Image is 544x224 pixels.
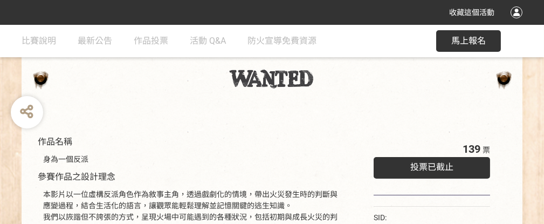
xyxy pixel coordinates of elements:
[38,172,115,182] span: 參賽作品之設計理念
[247,25,316,57] a: 防火宣導免費資源
[43,154,341,165] div: 身為一個反派
[436,30,501,52] button: 馬上報名
[134,25,168,57] a: 作品投票
[449,8,494,17] span: 收藏這個活動
[483,146,490,154] span: 票
[22,25,56,57] a: 比賽說明
[190,25,226,57] a: 活動 Q&A
[463,142,480,155] span: 139
[410,162,453,172] span: 投票已截止
[78,36,112,46] span: 最新公告
[451,36,486,46] span: 馬上報名
[190,36,226,46] span: 活動 Q&A
[78,25,112,57] a: 最新公告
[38,137,72,147] span: 作品名稱
[134,36,168,46] span: 作品投票
[402,212,456,223] iframe: Facebook Share
[22,36,56,46] span: 比賽說明
[247,36,316,46] span: 防火宣導免費資源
